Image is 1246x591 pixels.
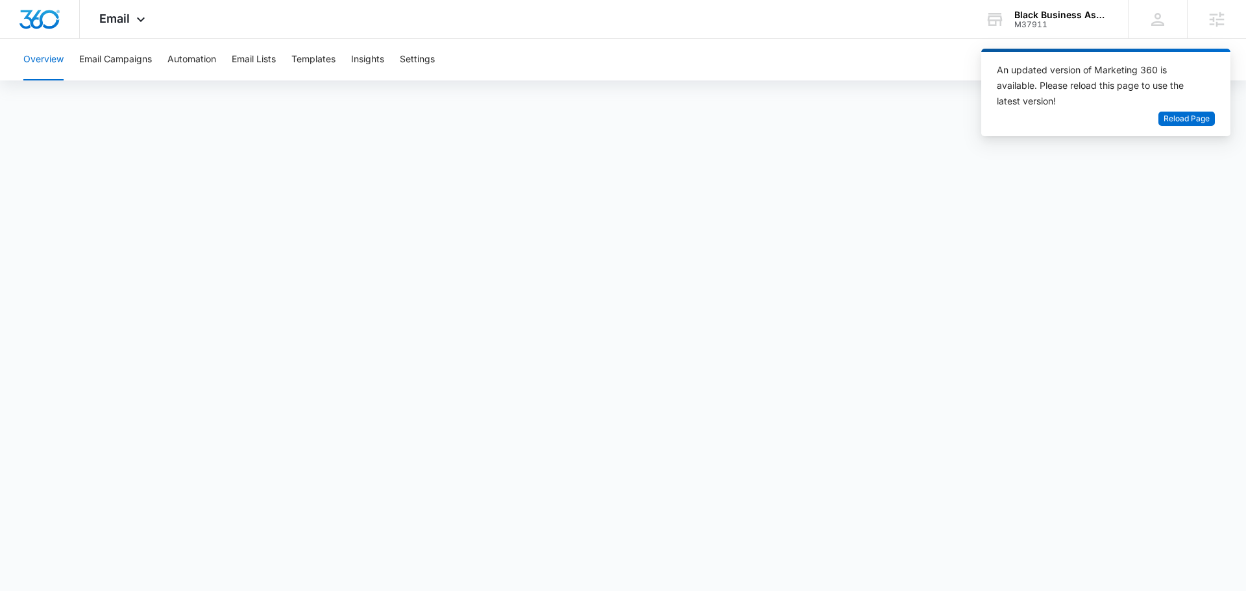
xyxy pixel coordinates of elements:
[351,39,384,80] button: Insights
[400,39,435,80] button: Settings
[291,39,336,80] button: Templates
[1158,112,1215,127] button: Reload Page
[997,62,1199,109] div: An updated version of Marketing 360 is available. Please reload this page to use the latest version!
[79,39,152,80] button: Email Campaigns
[99,12,130,25] span: Email
[23,39,64,80] button: Overview
[232,39,276,80] button: Email Lists
[167,39,216,80] button: Automation
[1164,113,1210,125] span: Reload Page
[1014,20,1109,29] div: account id
[1014,10,1109,20] div: account name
